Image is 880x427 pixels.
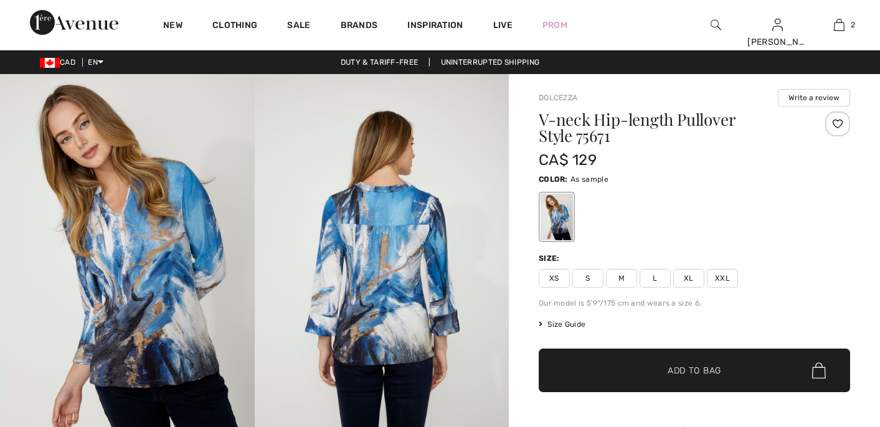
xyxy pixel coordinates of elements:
[40,58,80,67] span: CAD
[570,175,608,184] span: As sample
[542,19,567,32] a: Prom
[539,151,597,169] span: CA$ 129
[812,362,826,378] img: Bag.svg
[572,269,603,288] span: S
[851,19,855,30] span: 2
[539,319,585,330] span: Size Guide
[212,20,257,33] a: Clothing
[88,58,103,67] span: EN
[493,19,513,32] a: Live
[287,20,310,33] a: Sale
[606,269,637,288] span: M
[539,253,562,264] div: Size:
[778,89,850,106] button: Write a review
[711,17,721,32] img: search the website
[40,58,60,68] img: Canadian Dollar
[539,269,570,288] span: XS
[539,111,798,144] h1: V-neck Hip-length Pullover Style 75671
[673,269,704,288] span: XL
[809,17,869,32] a: 2
[772,19,783,30] a: Sign In
[341,20,378,33] a: Brands
[539,298,850,309] div: Our model is 5'9"/175 cm and wears a size 6.
[640,269,671,288] span: L
[541,194,573,240] div: As sample
[747,35,808,49] div: [PERSON_NAME]
[30,10,118,35] img: 1ère Avenue
[407,20,463,33] span: Inspiration
[668,364,721,377] span: Add to Bag
[772,17,783,32] img: My Info
[539,349,850,392] button: Add to Bag
[163,20,182,33] a: New
[539,93,577,102] a: Dolcezza
[834,17,845,32] img: My Bag
[707,269,738,288] span: XXL
[539,175,568,184] span: Color:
